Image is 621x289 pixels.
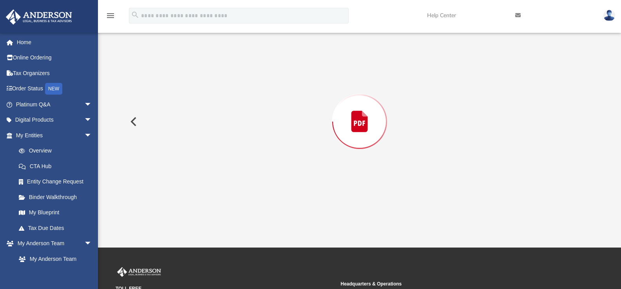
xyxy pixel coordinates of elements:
div: NEW [45,83,62,95]
a: Online Ordering [5,50,104,66]
button: Previous File [124,111,141,133]
a: Home [5,34,104,50]
img: User Pic [603,10,615,21]
a: My Blueprint [11,205,100,221]
a: My Anderson Team [11,251,96,267]
a: Platinum Q&Aarrow_drop_down [5,97,104,112]
span: arrow_drop_down [84,97,100,113]
a: Tax Organizers [5,65,104,81]
span: arrow_drop_down [84,127,100,144]
a: My Entitiesarrow_drop_down [5,127,104,143]
a: Order StatusNEW [5,81,104,97]
i: menu [106,11,115,20]
i: search [131,11,139,19]
span: arrow_drop_down [84,236,100,252]
a: menu [106,15,115,20]
small: Headquarters & Operations [340,280,560,287]
span: arrow_drop_down [84,112,100,128]
a: Entity Change Request [11,174,104,190]
a: Tax Due Dates [11,220,104,236]
a: Digital Productsarrow_drop_down [5,112,104,128]
a: Overview [11,143,104,159]
a: Binder Walkthrough [11,189,104,205]
img: Anderson Advisors Platinum Portal [116,267,163,277]
a: CTA Hub [11,158,104,174]
img: Anderson Advisors Platinum Portal [4,9,74,25]
a: My Anderson Teamarrow_drop_down [5,236,100,251]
